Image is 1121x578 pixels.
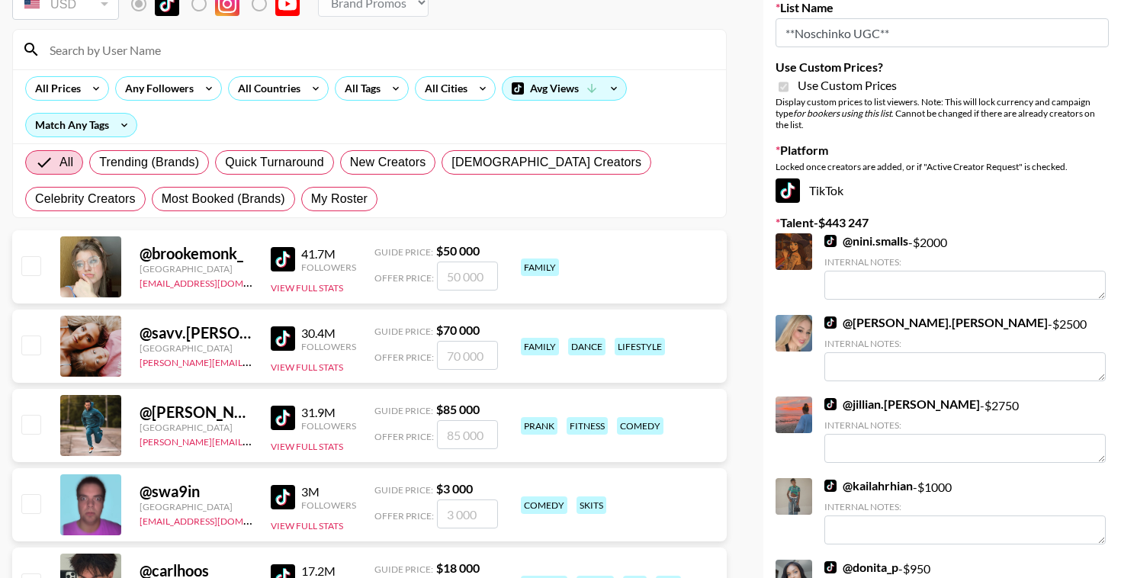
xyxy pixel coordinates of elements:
[824,233,908,249] a: @nini.smalls
[776,161,1109,172] div: Locked once creators are added, or if "Active Creator Request" is checked.
[437,499,498,528] input: 3 000
[140,422,252,433] div: [GEOGRAPHIC_DATA]
[271,520,343,531] button: View Full Stats
[798,78,897,93] span: Use Custom Prices
[437,262,498,291] input: 50 000
[451,153,641,172] span: [DEMOGRAPHIC_DATA] Creators
[374,564,433,575] span: Guide Price:
[140,263,252,275] div: [GEOGRAPHIC_DATA]
[776,178,1109,203] div: TikTok
[271,441,343,452] button: View Full Stats
[301,499,356,511] div: Followers
[521,417,557,435] div: prank
[776,96,1109,130] div: Display custom prices to list viewers. Note: This will lock currency and campaign type . Cannot b...
[229,77,304,100] div: All Countries
[336,77,384,100] div: All Tags
[99,153,199,172] span: Trending (Brands)
[436,243,480,258] strong: $ 50 000
[776,215,1109,230] label: Talent - $ 443 247
[271,247,295,271] img: TikTok
[824,235,837,247] img: TikTok
[162,190,285,208] span: Most Booked (Brands)
[824,398,837,410] img: TikTok
[374,431,434,442] span: Offer Price:
[577,496,606,514] div: skits
[301,246,356,262] div: 41.7M
[617,417,663,435] div: comedy
[824,478,913,493] a: @kailahrhian
[140,482,252,501] div: @ swa9in
[116,77,197,100] div: Any Followers
[59,153,73,172] span: All
[140,275,293,289] a: [EMAIL_ADDRESS][DOMAIN_NAME]
[416,77,471,100] div: All Cities
[793,108,891,119] em: for bookers using this list
[301,405,356,420] div: 31.9M
[301,484,356,499] div: 3M
[776,59,1109,75] label: Use Custom Prices?
[374,484,433,496] span: Guide Price:
[824,561,837,573] img: TikTok
[824,419,1106,431] div: Internal Notes:
[140,433,365,448] a: [PERSON_NAME][EMAIL_ADDRESS][DOMAIN_NAME]
[140,354,365,368] a: [PERSON_NAME][EMAIL_ADDRESS][DOMAIN_NAME]
[374,405,433,416] span: Guide Price:
[301,326,356,341] div: 30.4M
[374,246,433,258] span: Guide Price:
[374,272,434,284] span: Offer Price:
[140,403,252,422] div: @ [PERSON_NAME].[PERSON_NAME]
[374,326,433,337] span: Guide Price:
[521,258,559,276] div: family
[567,417,608,435] div: fitness
[824,478,1106,544] div: - $ 1000
[776,143,1109,158] label: Platform
[521,338,559,355] div: family
[26,114,137,136] div: Match Any Tags
[824,501,1106,512] div: Internal Notes:
[824,480,837,492] img: TikTok
[35,190,136,208] span: Celebrity Creators
[776,178,800,203] img: TikTok
[301,420,356,432] div: Followers
[568,338,605,355] div: dance
[437,420,498,449] input: 85 000
[615,338,665,355] div: lifestyle
[271,485,295,509] img: TikTok
[26,77,84,100] div: All Prices
[824,316,837,329] img: TikTok
[436,323,480,337] strong: $ 70 000
[350,153,426,172] span: New Creators
[824,315,1106,381] div: - $ 2500
[374,352,434,363] span: Offer Price:
[824,397,1106,463] div: - $ 2750
[140,323,252,342] div: @ savv.[PERSON_NAME]
[436,481,473,496] strong: $ 3 000
[271,326,295,351] img: TikTok
[140,342,252,354] div: [GEOGRAPHIC_DATA]
[140,512,293,527] a: [EMAIL_ADDRESS][DOMAIN_NAME]
[271,282,343,294] button: View Full Stats
[301,341,356,352] div: Followers
[271,406,295,430] img: TikTok
[436,560,480,575] strong: $ 18 000
[374,510,434,522] span: Offer Price:
[503,77,626,100] div: Avg Views
[437,341,498,370] input: 70 000
[140,501,252,512] div: [GEOGRAPHIC_DATA]
[436,402,480,416] strong: $ 85 000
[824,315,1048,330] a: @[PERSON_NAME].[PERSON_NAME]
[824,233,1106,300] div: - $ 2000
[271,361,343,373] button: View Full Stats
[301,262,356,273] div: Followers
[824,397,980,412] a: @jillian.[PERSON_NAME]
[824,560,898,575] a: @donita_p
[225,153,324,172] span: Quick Turnaround
[824,338,1106,349] div: Internal Notes:
[40,37,717,62] input: Search by User Name
[521,496,567,514] div: comedy
[140,244,252,263] div: @ brookemonk_
[311,190,368,208] span: My Roster
[824,256,1106,268] div: Internal Notes:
